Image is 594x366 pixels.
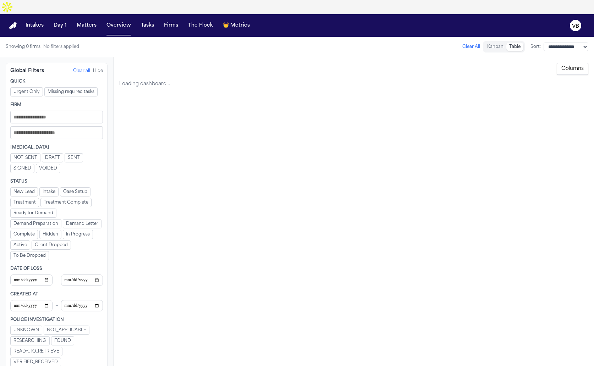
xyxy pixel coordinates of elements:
span: Treatment Complete [44,200,88,205]
span: To Be Dropped [13,253,46,259]
div: Quick [10,79,103,84]
span: Active [13,242,27,248]
button: NOT_SENT [10,153,40,162]
span: Client Dropped [35,242,68,248]
span: No filters applied [43,44,79,50]
div: Created At [10,292,103,297]
button: Matters [74,19,99,32]
span: – [55,276,58,284]
div: Loading dashboard… [119,81,588,88]
span: Intake [43,189,55,195]
button: Urgent Only [10,87,43,96]
button: Clear all [73,68,90,74]
span: VERIFIED_RECEIVED [13,359,58,365]
span: Hidden [43,232,58,237]
button: UNKNOWN [10,326,42,335]
div: [MEDICAL_DATA] [10,145,103,150]
span: SIGNED [13,166,31,171]
button: Overview [104,19,134,32]
button: Day 1 [51,19,70,32]
span: RESEARCHING [13,338,46,344]
div: Global Filters [10,67,44,74]
span: Showing 0 firms [6,44,40,50]
div: Police Investigation [10,317,103,323]
span: Missing required tasks [48,89,94,95]
button: Treatment [10,198,39,207]
span: DRAFT [45,155,60,161]
button: Hide [93,68,103,74]
a: Home [9,22,17,29]
span: Case Setup [63,189,87,195]
button: Hidden [39,230,61,239]
button: READY_TO_RETRIEVE [10,347,62,356]
button: SIGNED [10,164,34,173]
button: Firms [161,19,181,32]
span: Urgent Only [13,89,40,95]
div: Date of Loss [10,266,103,272]
button: In Progress [63,230,93,239]
span: NOT_APPLICABLE [47,327,86,333]
button: FOUND [51,336,74,345]
button: Intakes [23,19,46,32]
button: Complete [10,230,38,239]
button: Demand Letter [63,219,101,228]
button: Columns [557,63,588,75]
button: VOIDED [36,164,60,173]
button: Demand Preparation [10,219,61,228]
button: DRAFT [42,153,63,162]
span: NOT_SENT [13,155,37,161]
div: Status [10,179,103,184]
span: Treatment [13,200,36,205]
span: VOIDED [39,166,57,171]
span: Sort: [530,44,541,50]
select: Sort [544,43,588,51]
span: FOUND [54,338,71,344]
button: NOT_APPLICABLE [44,326,89,335]
span: UNKNOWN [13,327,39,333]
button: Tasks [138,19,157,32]
button: Client Dropped [32,240,71,250]
button: Clear All [462,44,480,50]
button: Table [506,43,523,51]
span: Demand Letter [66,221,98,227]
span: READY_TO_RETRIEVE [13,349,59,354]
div: Firm [10,102,103,108]
button: Ready for Demand [10,209,56,218]
span: Ready for Demand [13,210,53,216]
button: Missing required tasks [44,87,98,96]
button: Treatment Complete [40,198,92,207]
button: Intake [39,187,59,196]
span: Demand Preparation [13,221,58,227]
span: Complete [13,232,35,237]
button: Kanban [484,43,506,51]
button: Case Setup [60,187,90,196]
button: SENT [65,153,83,162]
span: – [55,301,58,310]
button: To Be Dropped [10,251,49,260]
button: New Lead [10,187,38,196]
button: Active [10,240,30,250]
button: RESEARCHING [10,336,50,345]
span: New Lead [13,189,35,195]
span: SENT [68,155,80,161]
span: In Progress [66,232,90,237]
button: The Flock [185,19,216,32]
img: Finch Logo [9,22,17,29]
button: crownMetrics [220,19,253,32]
